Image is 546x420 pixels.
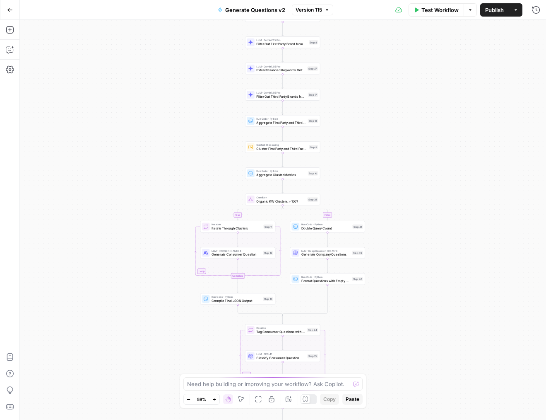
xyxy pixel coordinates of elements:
[320,394,339,405] button: Copy
[256,41,307,46] span: Filter Out First Party Brand from Keywords
[307,354,318,359] div: Step 25
[245,115,320,127] div: Run Code · PythonAggregate First Party and Third Party KeywordsStep 18
[323,396,336,403] span: Copy
[301,249,350,253] span: LLM · Deep Research (O4 Mini)
[282,179,284,193] g: Edge from step_10 to step_38
[245,350,320,362] div: LLM · GPT-4.1Classify Consumer QuestionStep 25
[301,226,351,231] span: Double Query Count
[307,328,318,332] div: Step 24
[256,64,305,68] span: LLM · Gemini 2.5 Pro
[309,40,318,45] div: Step 8
[282,48,284,62] g: Edge from step_8 to step_37
[342,394,363,405] button: Paste
[256,329,305,334] span: Tag Consumer Questions with Attributes
[282,315,284,324] g: Edge from step_38-conditional-end to step_24
[231,273,245,279] div: Complete
[212,252,261,257] span: Generate Consumer Question
[213,3,290,17] button: Generate Questions v2
[212,295,261,299] span: Run Code · Python
[256,173,305,178] span: Aggregate Cluster Metrics
[301,278,350,283] span: Format Questions with Empty Metrics
[327,259,328,273] g: Edge from step_39 to step_40
[290,273,365,285] div: Run Code · PythonFormat Questions with Empty MetricsStep 40
[237,279,239,293] g: Edge from step_11-iteration-end to step_13
[212,226,262,231] span: Iterate Through Clusters
[292,5,333,15] button: Version 115
[200,247,276,258] div: LLM · [PERSON_NAME] 4Generate Consumer QuestionStep 12
[352,224,363,229] div: Step 41
[245,89,320,101] div: LLM · Gemini 2.5 ProFilter Out Third Party Brands from KeywordsStep 17
[409,3,464,17] button: Test Workflow
[256,355,305,360] span: Classify Consumer Question
[282,74,284,88] g: Edge from step_37 to step_17
[245,10,320,22] div: Filter Out Inappropriate Keywords
[290,221,365,232] div: Run Code · PythonDouble Query CountStep 41
[282,153,284,167] g: Edge from step_9 to step_10
[256,91,305,94] span: LLM · Gemini 2.5 Pro
[282,127,284,141] g: Edge from step_18 to step_9
[256,196,305,199] span: Condition
[308,92,318,97] div: Step 17
[327,232,328,246] g: Edge from step_41 to step_39
[245,194,320,205] div: ConditionOrganic KW Clusters > 100?Step 38
[225,6,285,14] span: Generate Questions v2
[245,141,320,153] div: Content ProcessingCluster First Party and Third Party KeywordsStep 9
[245,36,320,48] div: LLM · Gemini 2.5 ProFilter Out First Party Brand from KeywordsStep 8
[282,336,284,350] g: Edge from step_24 to step_25
[200,273,276,279] div: Complete
[421,6,459,14] span: Test Workflow
[197,396,206,403] span: 59%
[307,197,318,202] div: Step 38
[245,167,320,179] div: Run Code · PythonAggregate Cluster MetricsStep 10
[485,6,504,14] span: Publish
[301,252,350,257] span: Generate Company Questions
[237,232,239,246] g: Edge from step_11 to step_12
[296,6,322,14] span: Version 115
[301,222,351,226] span: Run Code · Python
[200,293,276,305] div: Run Code · PythonCompile Final JSON OutputStep 13
[263,297,273,301] div: Step 13
[301,275,350,279] span: Run Code · Python
[256,68,305,73] span: Extract Branded Keywords that have Commercial Intent
[480,3,509,17] button: Publish
[256,146,307,151] span: Cluster First Party and Third Party Keywords
[245,324,320,336] div: LoopIterationTag Consumer Questions with AttributesStep 24
[248,145,253,150] img: 14hgftugzlhicq6oh3k7w4rc46c1
[309,145,318,150] div: Step 9
[256,199,305,204] span: Organic KW Clusters > 100?
[256,38,307,42] span: LLM · Gemini 2.5 Pro
[352,277,363,281] div: Step 40
[352,251,363,255] div: Step 39
[212,222,262,226] span: Iteration
[308,119,318,123] div: Step 18
[256,120,305,125] span: Aggregate First Party and Third Party Keywords
[283,285,327,316] g: Edge from step_40 to step_38-conditional-end
[256,94,305,99] span: Filter Out Third Party Brands from Keywords
[263,224,273,229] div: Step 11
[256,352,305,356] span: LLM · GPT-4.1
[283,205,328,220] g: Edge from step_38 to step_41
[346,396,359,403] span: Paste
[256,117,305,121] span: Run Code · Python
[256,169,305,173] span: Run Code · Python
[282,22,284,36] g: Edge from step_35 to step_8
[200,221,276,232] div: LoopIterationIterate Through ClustersStep 11
[212,249,261,253] span: LLM · [PERSON_NAME] 4
[238,305,282,316] g: Edge from step_13 to step_38-conditional-end
[212,298,261,303] span: Compile Final JSON Output
[308,171,318,176] div: Step 10
[290,247,365,258] div: LLM · Deep Research (O4 Mini)Generate Company QuestionsStep 39
[256,143,307,147] span: Content Processing
[245,63,320,74] div: LLM · Gemini 2.5 ProExtract Branded Keywords that have Commercial IntentStep 37
[263,251,273,255] div: Step 12
[307,66,318,71] div: Step 37
[282,101,284,115] g: Edge from step_17 to step_18
[256,15,305,20] span: Filter Out Inappropriate Keywords
[237,205,283,220] g: Edge from step_38 to step_11
[256,326,305,330] span: Iteration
